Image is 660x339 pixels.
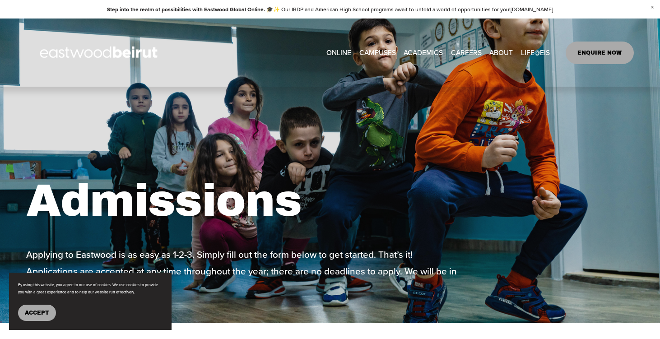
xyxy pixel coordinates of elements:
[404,46,443,60] a: folder dropdown
[566,42,634,64] a: ENQUIRE NOW
[511,5,553,13] a: [DOMAIN_NAME]
[26,30,173,76] img: EastwoodIS Global Site
[489,46,513,60] a: folder dropdown
[18,282,163,296] p: By using this website, you agree to our use of cookies. We use cookies to provide you with a grea...
[26,174,633,228] h1: Admissions
[404,46,443,59] span: ACADEMICS
[359,46,396,59] span: CAMPUSES
[489,46,513,59] span: ABOUT
[26,246,480,297] p: Applying to Eastwood is as easy as 1-2-3. Simply fill out the form below to get started. That’s i...
[521,46,550,59] span: LIFE@EIS
[25,310,49,316] span: Accept
[18,305,56,321] button: Accept
[326,46,351,60] a: ONLINE
[9,273,172,330] section: Cookie banner
[359,46,396,60] a: folder dropdown
[521,46,550,60] a: folder dropdown
[451,46,482,60] a: CAREERS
